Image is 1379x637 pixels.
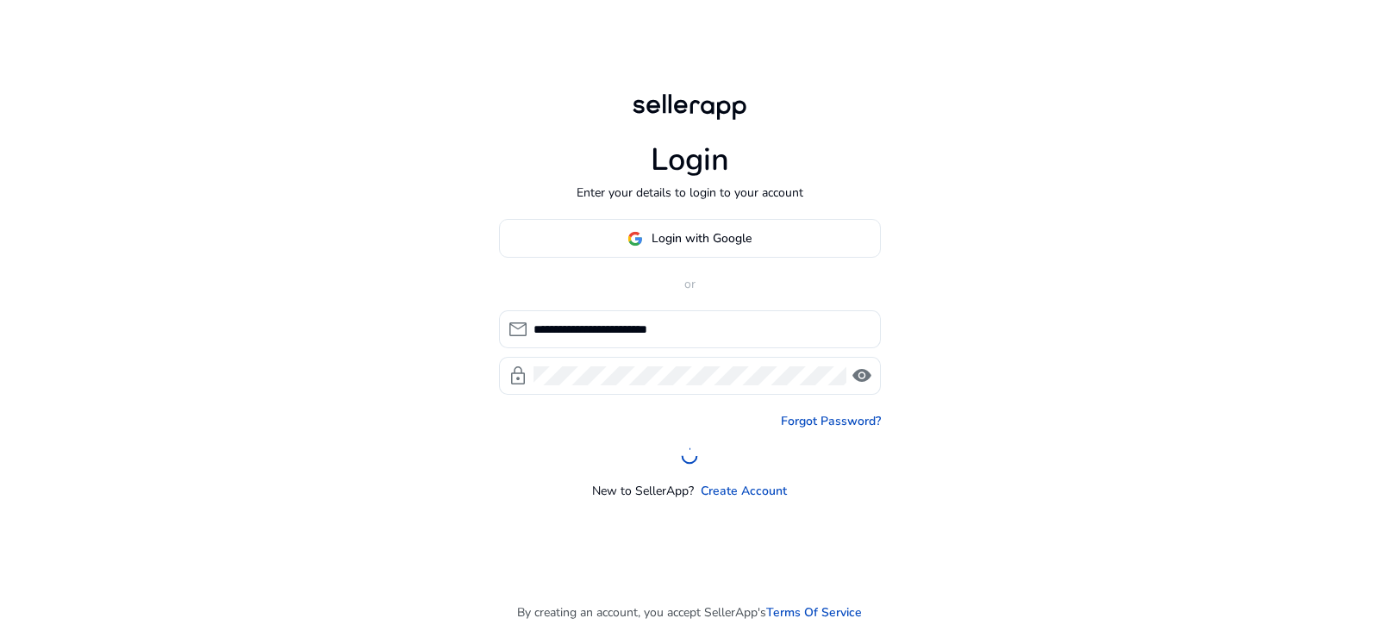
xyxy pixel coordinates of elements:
[766,603,862,621] a: Terms Of Service
[577,184,803,202] p: Enter your details to login to your account
[651,141,729,178] h1: Login
[781,412,881,430] a: Forgot Password?
[852,365,872,386] span: visibility
[627,231,643,247] img: google-logo.svg
[499,219,881,258] button: Login with Google
[592,482,694,500] p: New to SellerApp?
[652,229,752,247] span: Login with Google
[499,275,881,293] p: or
[508,319,528,340] span: mail
[701,482,787,500] a: Create Account
[508,365,528,386] span: lock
